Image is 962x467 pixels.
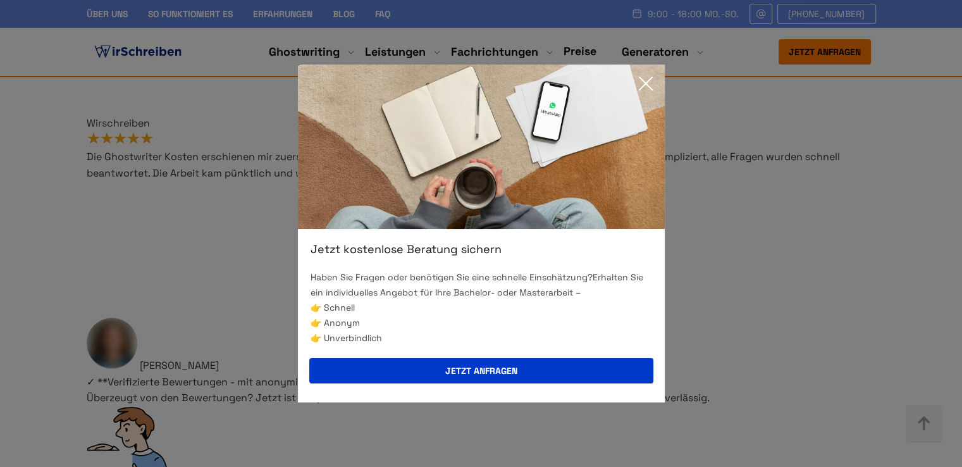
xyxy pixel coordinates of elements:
[311,315,652,330] li: 👉 Anonym
[311,270,652,300] p: Haben Sie Fragen oder benötigen Sie eine schnelle Einschätzung? Erhalten Sie ein individuelles An...
[311,300,652,315] li: 👉 Schnell
[298,242,665,257] div: Jetzt kostenlose Beratung sichern
[309,358,653,383] button: Jetzt anfragen
[311,330,652,346] li: 👉 Unverbindlich
[298,65,665,229] img: exit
